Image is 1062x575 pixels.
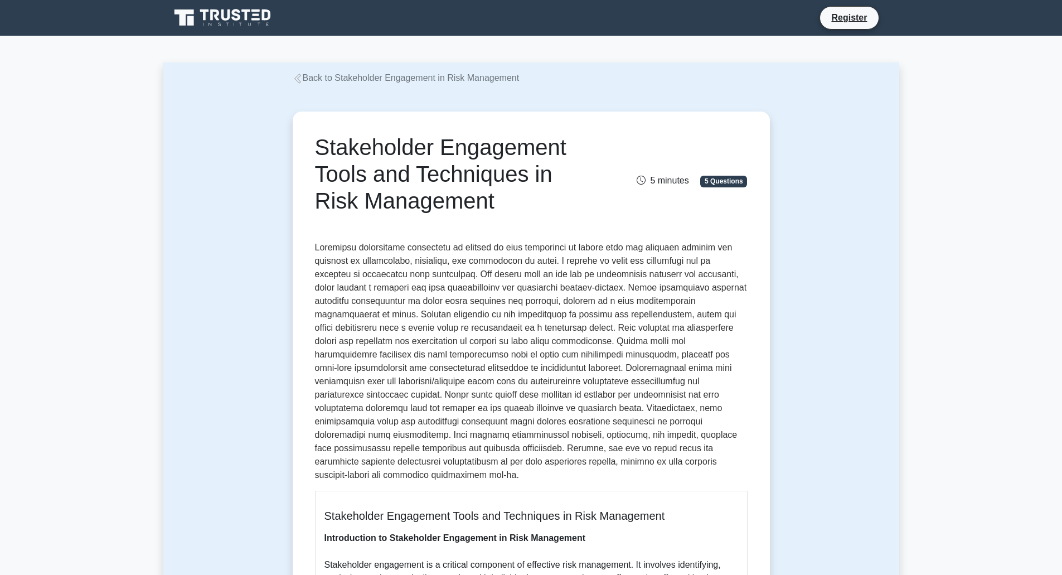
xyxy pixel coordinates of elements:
[315,241,748,482] p: Loremipsu dolorsitame consectetu ad elitsed do eius temporinci ut labore etdo mag aliquaen admini...
[315,134,599,214] h1: Stakeholder Engagement Tools and Techniques in Risk Management
[324,509,738,523] h5: Stakeholder Engagement Tools and Techniques in Risk Management
[700,176,747,187] span: 5 Questions
[293,73,520,83] a: Back to Stakeholder Engagement in Risk Management
[637,176,688,185] span: 5 minutes
[324,533,586,543] b: Introduction to Stakeholder Engagement in Risk Management
[825,11,874,25] a: Register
